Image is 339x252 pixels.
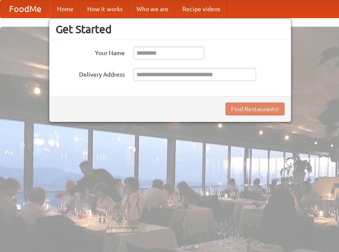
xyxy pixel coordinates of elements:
[50,0,80,18] a: Home
[80,0,130,18] a: How it works
[56,68,125,79] label: Delivery Address
[130,0,175,18] a: Who we are
[56,47,125,57] label: Your Name
[56,23,285,36] h3: Get Started
[175,0,227,18] a: Recipe videos
[225,103,285,115] button: Find Restaurants!
[0,0,50,18] a: FoodMe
